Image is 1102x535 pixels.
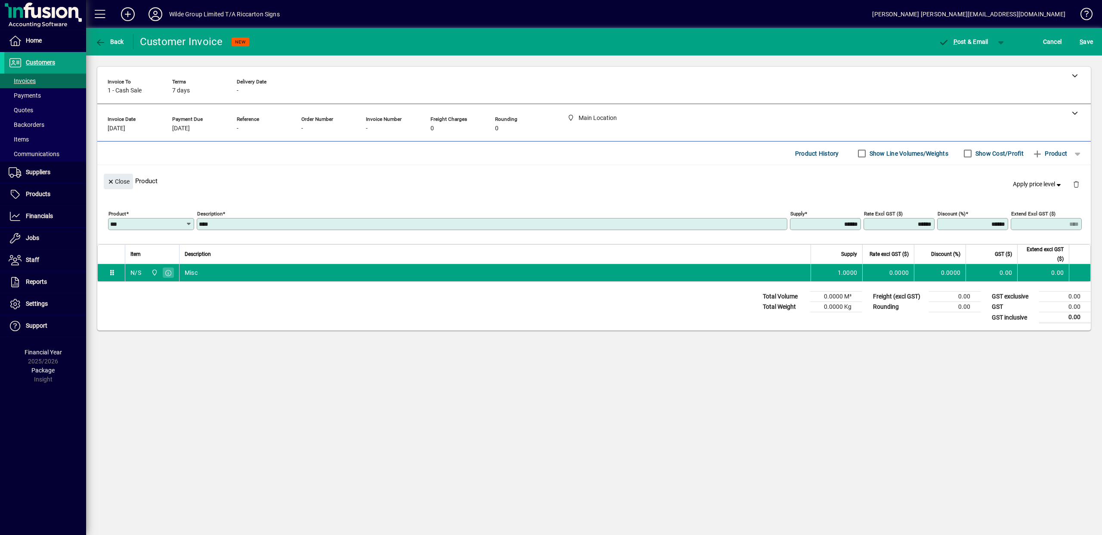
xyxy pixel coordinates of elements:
a: Knowledge Base [1074,2,1091,30]
span: Customers [26,59,55,66]
span: 0 [495,125,498,132]
td: 0.00 [929,302,981,312]
button: Close [104,174,133,189]
td: 0.00 [1017,264,1069,281]
td: 0.00 [929,292,981,302]
span: GST ($) [995,249,1012,259]
span: Financial Year [25,349,62,356]
span: - [237,125,238,132]
span: Staff [26,256,39,263]
label: Show Line Volumes/Weights [868,149,948,158]
td: 0.0000 Kg [810,302,862,312]
span: Reports [26,278,47,285]
span: Home [26,37,42,44]
td: 0.00 [1039,302,1091,312]
span: Invoices [9,77,36,84]
span: Apply price level [1013,180,1063,189]
button: Profile [142,6,169,22]
span: 1.0000 [838,268,857,277]
div: [PERSON_NAME] [PERSON_NAME][EMAIL_ADDRESS][DOMAIN_NAME] [872,7,1065,21]
app-page-header-button: Back [86,34,133,49]
td: Total Volume [758,292,810,302]
mat-label: Rate excl GST ($) [864,211,903,217]
span: Discount (%) [931,249,960,259]
span: Misc [185,268,198,277]
a: Communications [4,147,86,161]
td: GST exclusive [987,292,1039,302]
span: 0 [430,125,434,132]
mat-label: Description [197,211,223,217]
span: Cancel [1043,35,1062,49]
a: Home [4,30,86,52]
div: Wilde Group Limited T/A Riccarton Signs [169,7,280,21]
td: 0.00 [1039,312,1091,323]
span: S [1080,38,1083,45]
span: Products [26,191,50,197]
span: Back [95,38,124,45]
td: Total Weight [758,302,810,312]
td: GST [987,302,1039,312]
span: Description [185,249,211,259]
a: Items [4,132,86,147]
td: 0.0000 M³ [810,292,862,302]
button: Save [1077,34,1095,49]
a: Payments [4,88,86,103]
span: NEW [235,39,246,45]
span: P [953,38,957,45]
span: [DATE] [172,125,190,132]
app-page-header-button: Close [102,177,135,185]
a: Suppliers [4,162,86,183]
span: ost & Email [938,38,988,45]
a: Invoices [4,74,86,88]
a: Support [4,315,86,337]
button: Product History [792,146,842,161]
td: 0.00 [1039,292,1091,302]
app-page-header-button: Delete [1066,180,1087,188]
a: Financials [4,206,86,227]
button: Apply price level [1009,177,1066,192]
span: Jobs [26,234,39,241]
button: Post & Email [934,34,993,49]
button: Product [1028,146,1071,161]
span: Settings [26,300,48,307]
td: 0.00 [966,264,1017,281]
div: 0.0000 [868,268,909,277]
span: ave [1080,35,1093,49]
label: Show Cost/Profit [974,149,1024,158]
span: Quotes [9,107,33,114]
span: Main Location [149,268,159,277]
span: 1 - Cash Sale [108,87,142,94]
button: Cancel [1041,34,1064,49]
a: Quotes [4,103,86,117]
mat-label: Product [108,211,126,217]
span: Extend excl GST ($) [1023,245,1064,264]
span: - [237,87,238,94]
td: GST inclusive [987,312,1039,323]
span: Items [9,136,29,143]
span: [DATE] [108,125,125,132]
a: Settings [4,293,86,315]
button: Back [93,34,126,49]
a: Backorders [4,117,86,132]
span: Close [107,175,130,189]
div: N/S [130,268,141,277]
span: Rate excl GST ($) [870,249,909,259]
button: Delete [1066,174,1087,194]
span: Product [1032,147,1067,160]
mat-label: Discount (%) [938,211,966,217]
div: Customer Invoice [140,35,223,49]
a: Products [4,184,86,205]
a: Staff [4,249,86,271]
span: - [301,125,303,132]
span: Support [26,322,47,329]
span: 7 days [172,87,190,94]
div: Product [97,165,1091,197]
td: Freight (excl GST) [869,292,929,302]
span: Communications [9,151,59,157]
span: - [366,125,368,132]
span: Payments [9,92,41,99]
span: Suppliers [26,169,50,175]
span: Product History [795,147,839,160]
span: Financials [26,212,53,219]
span: Item [130,249,141,259]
